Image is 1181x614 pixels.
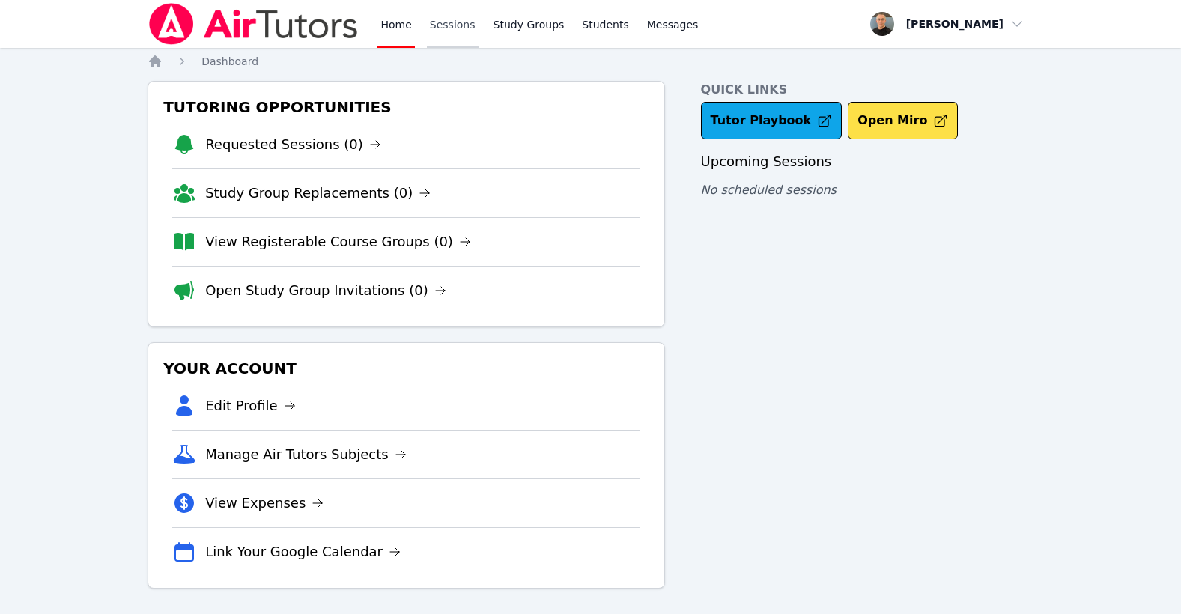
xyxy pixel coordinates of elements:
a: Tutor Playbook [701,102,843,139]
h4: Quick Links [701,81,1033,99]
a: Manage Air Tutors Subjects [205,444,407,465]
img: Air Tutors [148,3,359,45]
span: Messages [647,17,699,32]
h3: Your Account [160,355,652,382]
span: No scheduled sessions [701,183,837,197]
a: Study Group Replacements (0) [205,183,431,204]
nav: Breadcrumb [148,54,1033,69]
h3: Tutoring Opportunities [160,94,652,121]
a: View Expenses [205,493,324,514]
span: Dashboard [201,55,258,67]
h3: Upcoming Sessions [701,151,1033,172]
a: Link Your Google Calendar [205,541,401,562]
a: View Registerable Course Groups (0) [205,231,471,252]
a: Edit Profile [205,395,296,416]
a: Open Study Group Invitations (0) [205,280,446,301]
button: Open Miro [848,102,958,139]
a: Dashboard [201,54,258,69]
a: Requested Sessions (0) [205,134,381,155]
